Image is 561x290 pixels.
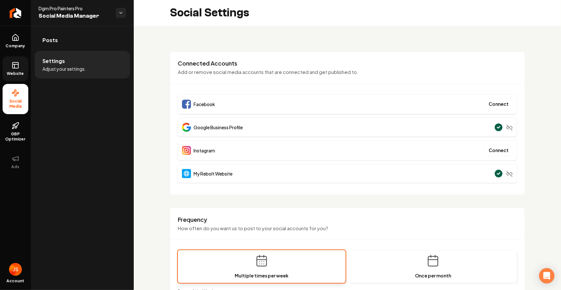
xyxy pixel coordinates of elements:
[10,8,22,18] img: Rebolt Logo
[484,145,513,156] button: Connect
[182,169,191,178] img: Website
[42,66,86,72] span: Adjust your settings.
[194,101,215,107] span: Facebook
[194,170,232,177] span: My Rebolt Website
[7,278,24,284] span: Account
[182,100,191,109] img: Facebook
[194,147,215,154] span: Instagram
[170,6,249,19] h2: Social Settings
[349,250,517,283] button: Once per month
[39,12,111,21] span: Social Media Manager
[178,225,517,232] p: How often do you want us to post to your social accounts for you?
[484,98,513,110] button: Connect
[3,117,28,147] a: GBP Optimizer
[3,131,28,142] span: GBP Optimizer
[178,68,517,76] p: Add or remove social media accounts that are connected and get published to.
[178,216,517,223] h3: Frequency
[3,43,28,49] span: Company
[3,99,28,109] span: Social Media
[182,123,191,132] img: Google
[9,263,22,276] img: James Shamoun
[35,30,130,50] a: Posts
[9,164,22,169] span: Ads
[194,124,243,131] span: Google Business Profile
[3,150,28,175] button: Ads
[42,36,58,44] span: Posts
[9,263,22,276] button: Open user button
[182,146,191,155] img: Instagram
[3,56,28,81] a: Website
[178,250,346,283] button: Multiple times per week
[39,5,111,12] span: Dgm Pro Painters Pro
[5,71,27,76] span: Website
[178,59,517,67] h3: Connected Accounts
[3,29,28,54] a: Company
[42,57,65,65] span: Settings
[539,268,555,284] div: Open Intercom Messenger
